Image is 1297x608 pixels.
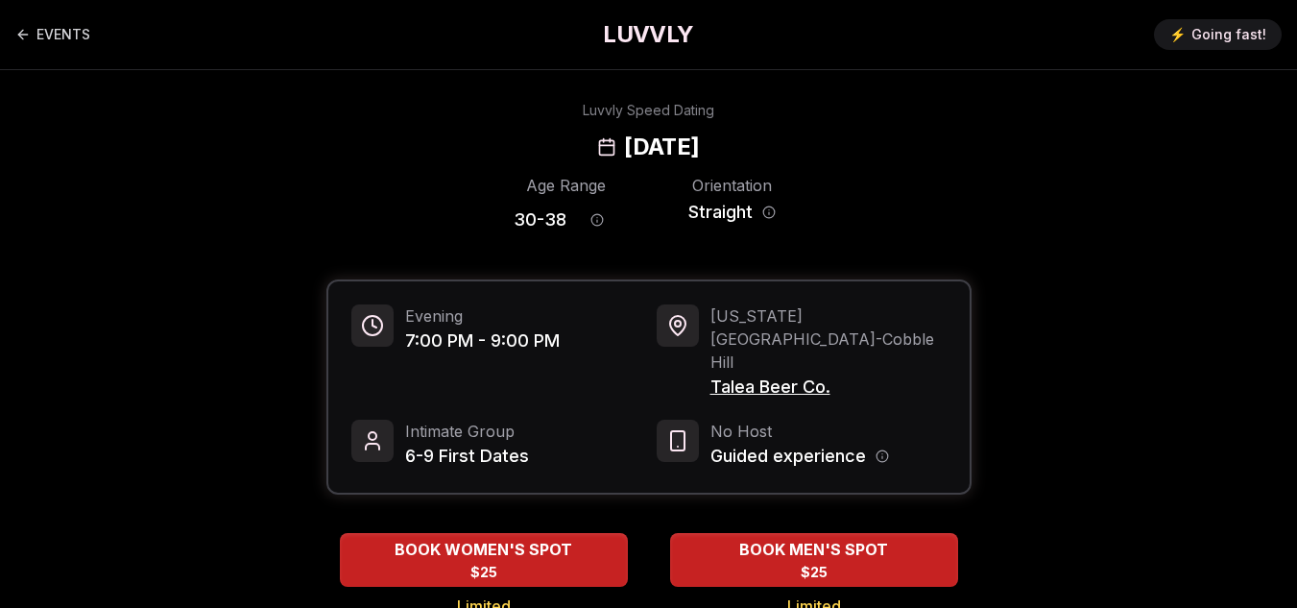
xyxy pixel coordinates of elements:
[1191,25,1266,44] span: Going fast!
[405,328,560,354] span: 7:00 PM - 9:00 PM
[1169,25,1186,44] span: ⚡️
[340,533,628,587] button: BOOK WOMEN'S SPOT - Limited
[801,563,828,582] span: $25
[15,15,90,54] a: Back to events
[710,304,947,374] span: [US_STATE][GEOGRAPHIC_DATA] - Cobble Hill
[405,420,529,443] span: Intimate Group
[603,19,693,50] a: LUVVLY
[680,174,784,197] div: Orientation
[710,443,866,470] span: Guided experience
[514,207,566,233] span: 30 - 38
[514,174,618,197] div: Age Range
[391,538,576,561] span: BOOK WOMEN'S SPOT
[710,420,889,443] span: No Host
[670,533,958,587] button: BOOK MEN'S SPOT - Limited
[583,101,714,120] div: Luvvly Speed Dating
[735,538,892,561] span: BOOK MEN'S SPOT
[688,199,753,226] span: Straight
[576,199,618,241] button: Age range information
[762,206,776,219] button: Orientation information
[405,443,529,470] span: 6-9 First Dates
[710,374,947,401] span: Talea Beer Co.
[624,132,699,162] h2: [DATE]
[405,304,560,328] span: Evening
[470,563,497,582] span: $25
[876,450,889,463] button: Host information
